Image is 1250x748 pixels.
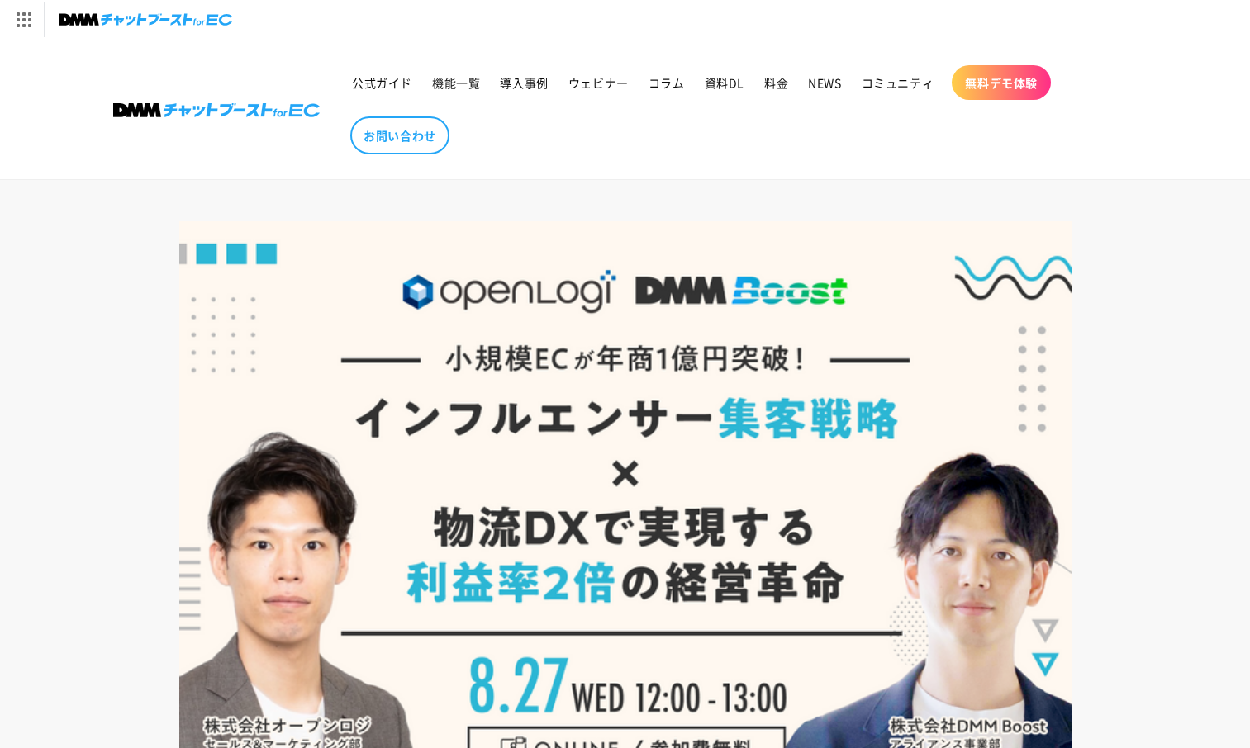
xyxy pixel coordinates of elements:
span: ウェビナー [568,75,629,90]
img: 株式会社DMM Boost [113,103,320,117]
a: コミュニティ [852,65,944,100]
span: 公式ガイド [352,75,412,90]
span: NEWS [808,75,841,90]
span: お問い合わせ [364,128,436,143]
a: お問い合わせ [350,116,449,154]
img: チャットブーストforEC [59,8,232,31]
a: ウェビナー [558,65,639,100]
a: 無料デモ体験 [952,65,1051,100]
span: 機能一覧 [432,75,480,90]
span: コラム [649,75,685,90]
span: コミュニティ [862,75,934,90]
span: 導入事例 [500,75,548,90]
img: サービス [2,2,44,37]
a: 公式ガイド [342,65,422,100]
a: 機能一覧 [422,65,490,100]
a: NEWS [798,65,851,100]
a: 資料DL [695,65,754,100]
span: 資料DL [705,75,744,90]
span: 無料デモ体験 [965,75,1038,90]
span: 料金 [764,75,788,90]
a: コラム [639,65,695,100]
a: 導入事例 [490,65,558,100]
a: 料金 [754,65,798,100]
